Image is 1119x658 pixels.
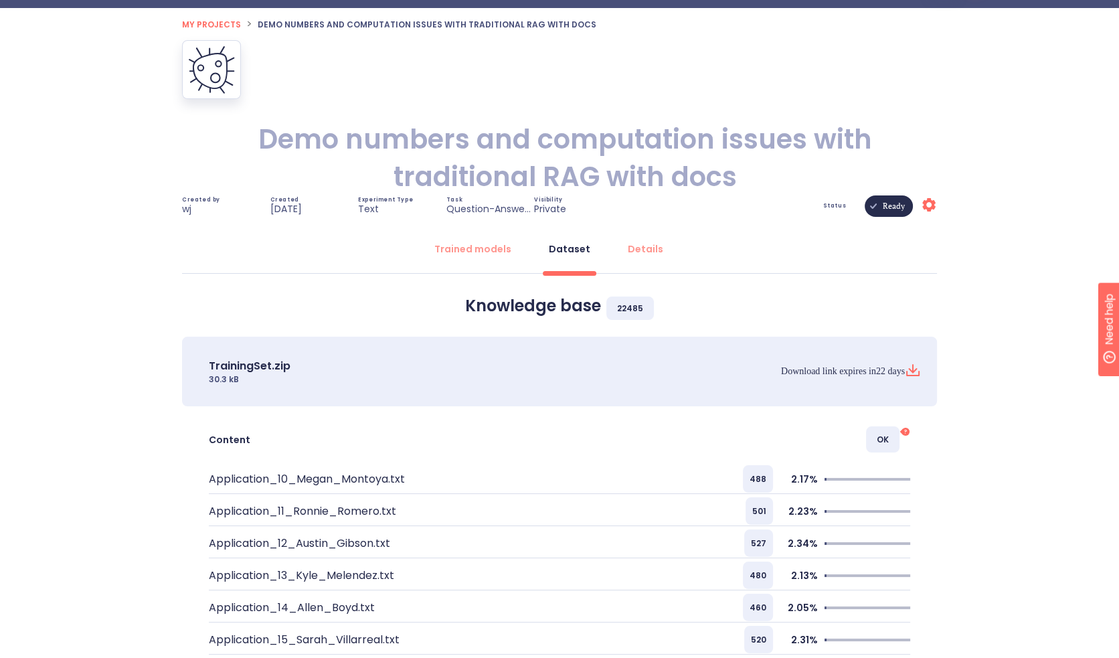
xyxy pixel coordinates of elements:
p: Text [358,203,379,215]
span: 2.31 % [791,632,818,649]
p: Download link expires in 22 days [781,365,905,378]
span: 501 [746,497,773,525]
p: 30.3 kB [209,374,239,385]
span: Created by [182,197,220,203]
span: 480 [743,562,773,589]
p: Application_12_Austin_Gibson.txt [209,536,390,552]
p: Application_11_Ronnie_Romero.txt [209,503,396,519]
div: Details [628,242,663,256]
h1: Demo numbers and computation issues with traditional RAG with docs [193,120,937,195]
span: Need help [31,3,82,19]
img: Demo numbers and computation issues with traditional RAG with docs [188,46,235,94]
p: Application_13_Kyle_Melendez.txt [209,568,394,584]
p: wj [182,203,191,215]
span: Experiment Type [358,197,413,203]
li: > [246,16,252,32]
p: Application_10_Megan_Montoya.txt [209,471,405,487]
span: 2.23 % [788,503,818,520]
p: TrainingSet.zip [209,358,290,374]
p: Question-Answering [446,203,533,215]
a: My projects [182,16,241,31]
span: 22485 [606,297,654,320]
span: Demo numbers and computation issues with traditional RAG with docs [258,19,596,30]
span: 2.34 % [788,536,818,552]
span: 2.05 % [788,600,818,616]
div: Trained models [434,242,511,256]
span: 527 [744,529,773,557]
span: 520 [744,626,773,653]
tspan: ? [904,428,907,436]
span: Visibility [534,197,562,203]
span: 460 [743,594,773,621]
p: [DATE] [270,203,302,215]
span: Created [270,197,299,203]
span: Content [209,432,250,448]
span: OK [866,426,899,453]
span: Ready [875,158,913,254]
p: Application_15_Sarah_Villarreal.txt [209,632,400,648]
span: 2.13 % [791,568,818,584]
span: 2.17 % [791,471,818,488]
span: My projects [182,19,241,30]
span: Status [823,203,846,209]
h3: Knowledge base [182,297,937,315]
p: Private [534,203,566,215]
span: Task [446,197,462,203]
span: 488 [743,465,773,493]
div: Dataset [549,242,590,256]
p: Application_14_Allen_Boyd.txt [209,600,375,616]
